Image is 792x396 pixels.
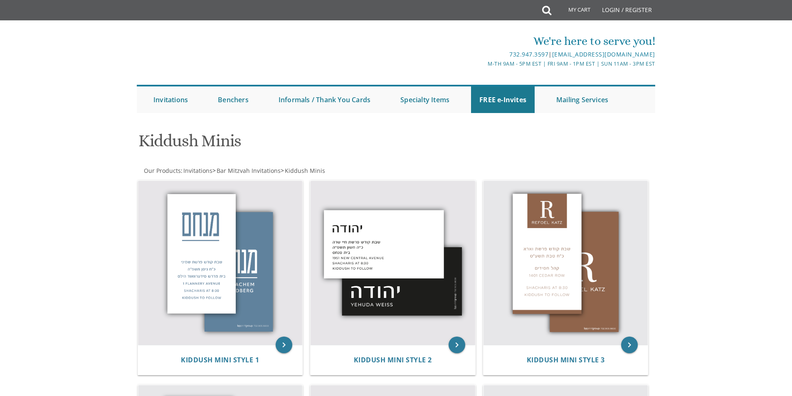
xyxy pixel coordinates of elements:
[552,50,655,58] a: [EMAIL_ADDRESS][DOMAIN_NAME]
[217,167,281,175] span: Bar Mitzvah Invitations
[138,132,478,156] h1: Kiddush Minis
[276,337,292,353] a: keyboard_arrow_right
[548,86,617,113] a: Mailing Services
[181,355,259,364] span: Kiddush Mini Style 1
[311,181,475,345] img: Kiddush Mini Style 2
[212,167,281,175] span: >
[284,167,325,175] a: Kiddush Minis
[183,167,212,175] a: Invitations
[621,337,638,353] a: keyboard_arrow_right
[471,86,535,113] a: FREE e-Invites
[181,356,259,364] a: Kiddush Mini Style 1
[281,167,325,175] span: >
[550,1,596,22] a: My Cart
[210,86,257,113] a: Benchers
[354,355,432,364] span: Kiddush Mini Style 2
[527,356,605,364] a: Kiddush Mini Style 3
[509,50,548,58] a: 732.947.3597
[310,33,655,49] div: We're here to serve you!
[143,167,181,175] a: Our Products
[310,59,655,68] div: M-Th 9am - 5pm EST | Fri 9am - 1pm EST | Sun 11am - 3pm EST
[216,167,281,175] a: Bar Mitzvah Invitations
[137,167,396,175] div: :
[449,337,465,353] a: keyboard_arrow_right
[392,86,458,113] a: Specialty Items
[285,167,325,175] span: Kiddush Minis
[145,86,196,113] a: Invitations
[354,356,432,364] a: Kiddush Mini Style 2
[310,49,655,59] div: |
[484,181,648,345] img: Kiddush Mini Style 3
[138,181,303,345] img: Kiddush Mini Style 1
[527,355,605,364] span: Kiddush Mini Style 3
[270,86,379,113] a: Informals / Thank You Cards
